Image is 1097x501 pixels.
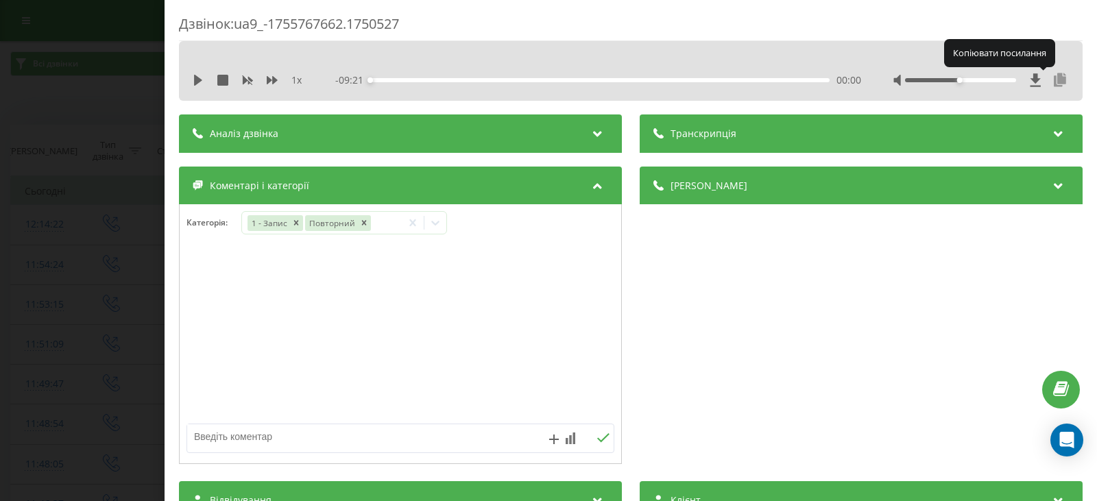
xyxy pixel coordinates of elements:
span: - 09:21 [335,73,370,87]
div: Accessibility label [367,77,373,83]
div: Open Intercom Messenger [1050,424,1083,456]
span: Аналіз дзвінка [210,127,278,140]
div: Повторний [305,215,357,231]
div: 1 - Запис [248,215,289,231]
span: [PERSON_NAME] [671,179,747,193]
div: Дзвінок : ua9_-1755767662.1750527 [179,14,1083,41]
div: Копіювати посилання [944,39,1055,66]
h4: Категорія : [186,218,241,228]
span: 00:00 [836,73,861,87]
span: Коментарі і категорії [210,179,309,193]
div: Remove 1 - Запис [289,215,303,231]
div: Remove Повторний [357,215,371,231]
span: Транскрипція [671,127,736,140]
div: Accessibility label [956,77,962,83]
span: 1 x [291,73,302,87]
